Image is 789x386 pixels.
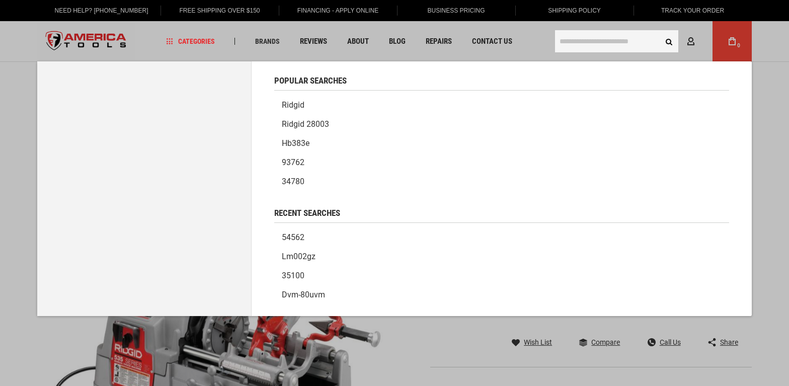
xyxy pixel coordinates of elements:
[251,35,284,48] a: Brands
[274,266,729,285] a: 35100
[274,285,729,304] a: dvm-80uvm
[274,228,729,247] a: 54562
[274,76,347,85] span: Popular Searches
[274,172,729,191] a: 34780
[274,247,729,266] a: lm002gz
[659,32,678,51] button: Search
[274,134,729,153] a: Hb383e
[274,153,729,172] a: 93762
[648,354,789,386] iframe: LiveChat chat widget
[274,209,340,217] span: Recent Searches
[274,96,729,115] a: Ridgid
[162,35,219,48] a: Categories
[167,38,215,45] span: Categories
[255,38,280,45] span: Brands
[274,115,729,134] a: Ridgid 28003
